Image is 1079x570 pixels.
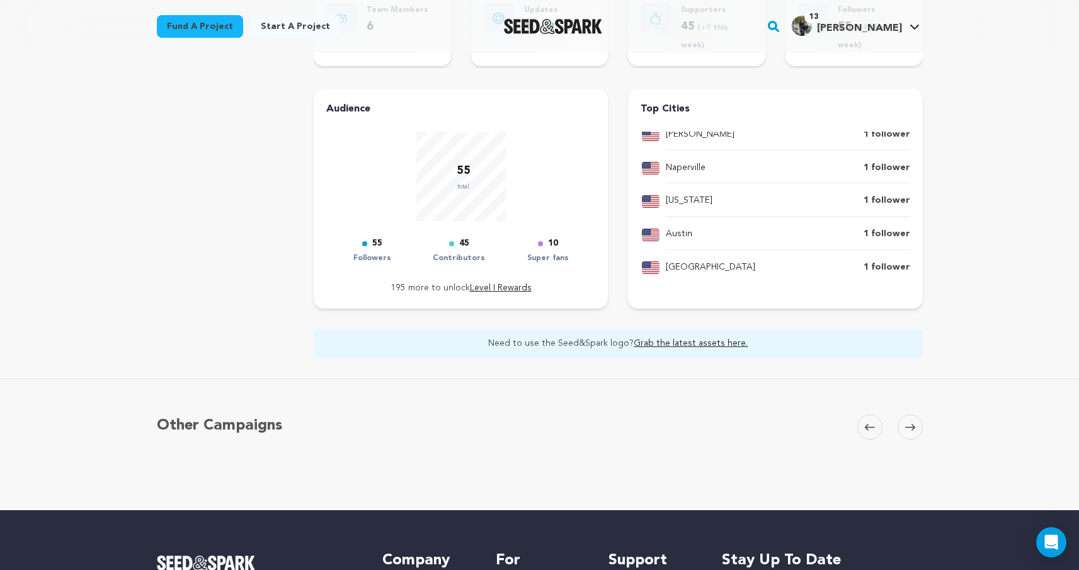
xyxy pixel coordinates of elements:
[864,227,910,242] p: 1 follower
[1036,527,1066,557] div: Open Intercom Messenger
[157,15,243,38] a: Fund a project
[470,283,532,292] a: Level I Rewards
[372,236,382,251] p: 55
[251,15,340,38] a: Start a project
[864,260,910,275] p: 1 follower
[666,127,734,142] p: [PERSON_NAME]
[457,180,471,193] p: total
[433,251,485,266] p: Contributors
[459,236,469,251] p: 45
[321,336,915,351] p: Need to use the Seed&Spark logo?
[157,414,282,437] h5: Other Campaigns
[527,251,569,266] p: Super fans
[634,339,748,348] a: Grab the latest assets here.
[666,260,755,275] p: [GEOGRAPHIC_DATA]
[864,127,910,142] p: 1 follower
[326,101,595,117] h4: Audience
[789,13,922,40] span: Mitchell J.'s Profile
[641,101,910,117] h4: Top Cities
[817,23,902,33] span: [PERSON_NAME]
[804,11,823,23] span: 13
[864,193,910,208] p: 1 follower
[548,236,558,251] p: 10
[504,19,603,34] a: Seed&Spark Homepage
[666,227,692,242] p: Austin
[666,161,705,176] p: Naperville
[457,162,471,180] p: 55
[792,16,812,36] img: f4ccdf9bf7498b3a.jpg
[326,281,595,296] p: 195 more to unlock
[353,251,391,266] p: Followers
[789,13,922,36] a: Mitchell J.'s Profile
[792,16,902,36] div: Mitchell J.'s Profile
[864,161,910,176] p: 1 follower
[504,19,603,34] img: Seed&Spark Logo Dark Mode
[666,193,712,208] p: [US_STATE]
